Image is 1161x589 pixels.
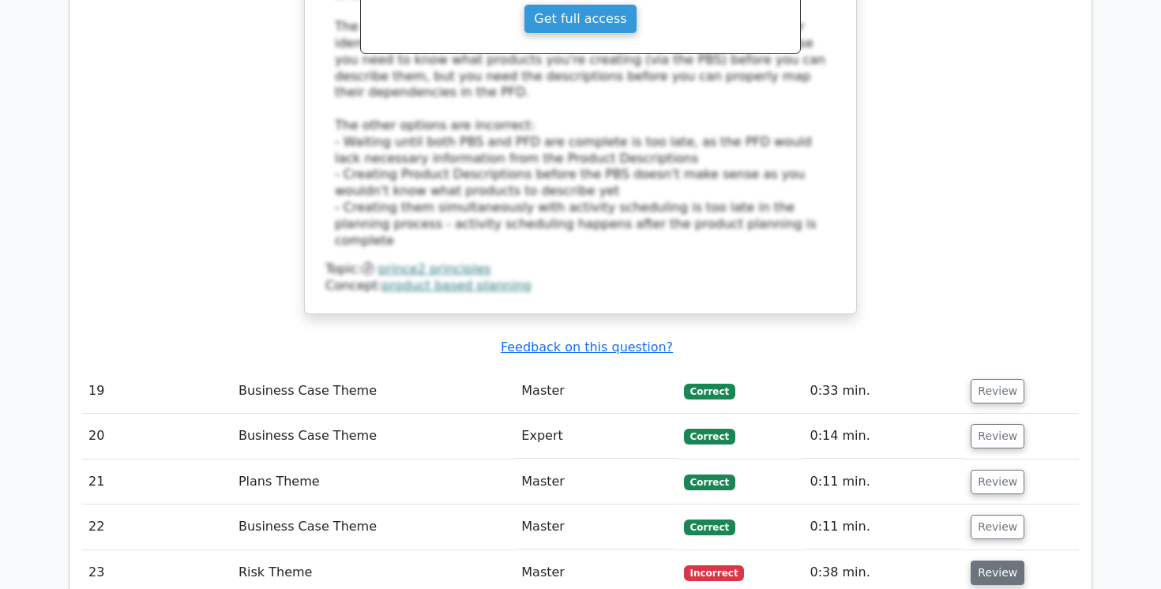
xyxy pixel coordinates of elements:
[325,261,836,278] div: Topic:
[971,561,1024,585] button: Review
[803,369,964,414] td: 0:33 min.
[232,505,515,550] td: Business Case Theme
[232,460,515,505] td: Plans Theme
[232,369,515,414] td: Business Case Theme
[82,505,232,550] td: 22
[501,340,673,355] a: Feedback on this question?
[971,470,1024,494] button: Review
[684,475,735,490] span: Correct
[82,369,232,414] td: 19
[325,278,836,294] div: Concept:
[515,369,677,414] td: Master
[684,520,735,535] span: Correct
[971,424,1024,448] button: Review
[515,505,677,550] td: Master
[803,460,964,505] td: 0:11 min.
[82,414,232,459] td: 20
[524,4,637,34] a: Get full access
[803,505,964,550] td: 0:11 min.
[684,429,735,445] span: Correct
[232,414,515,459] td: Business Case Theme
[684,565,745,581] span: Incorrect
[803,414,964,459] td: 0:14 min.
[971,379,1024,403] button: Review
[515,460,677,505] td: Master
[684,384,735,400] span: Correct
[82,460,232,505] td: 21
[378,261,491,276] a: prince2 principles
[382,278,532,293] a: product based planning
[515,414,677,459] td: Expert
[971,515,1024,539] button: Review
